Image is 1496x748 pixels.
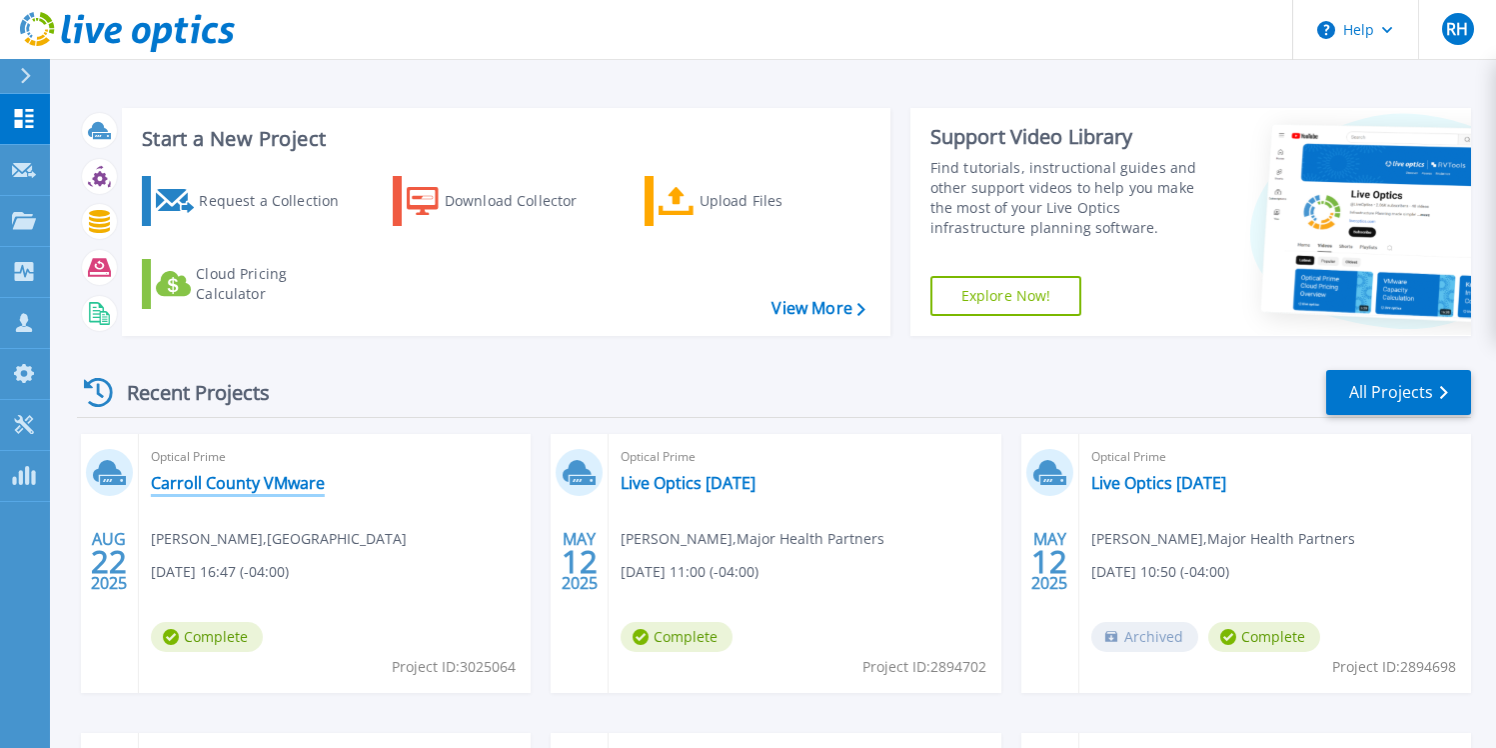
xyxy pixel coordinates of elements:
a: Explore Now! [930,276,1082,316]
a: All Projects [1326,370,1471,415]
div: Support Video Library [930,124,1211,150]
a: Live Optics [DATE] [621,473,755,493]
span: Optical Prime [1091,446,1459,468]
span: 12 [562,553,598,570]
a: Carroll County VMware [151,473,325,493]
span: Project ID: 3025064 [392,656,516,678]
span: [PERSON_NAME] , Major Health Partners [1091,528,1355,550]
span: [DATE] 11:00 (-04:00) [621,561,758,583]
span: Complete [621,622,733,652]
span: [DATE] 16:47 (-04:00) [151,561,289,583]
a: Request a Collection [142,176,365,226]
span: Optical Prime [151,446,519,468]
span: [PERSON_NAME] , [GEOGRAPHIC_DATA] [151,528,407,550]
div: Find tutorials, instructional guides and other support videos to help you make the most of your L... [930,158,1211,238]
div: MAY 2025 [561,525,599,598]
span: Project ID: 2894698 [1332,656,1456,678]
span: Complete [151,622,263,652]
span: [PERSON_NAME] , Major Health Partners [621,528,884,550]
a: View More [771,299,864,318]
a: Cloud Pricing Calculator [142,259,365,309]
span: Archived [1091,622,1198,652]
a: Download Collector [393,176,616,226]
div: Recent Projects [77,368,297,417]
div: Upload Files [700,181,859,221]
a: Live Optics [DATE] [1091,473,1226,493]
span: Optical Prime [621,446,988,468]
span: Complete [1208,622,1320,652]
div: Download Collector [445,181,605,221]
div: AUG 2025 [90,525,128,598]
div: Cloud Pricing Calculator [196,264,356,304]
span: Project ID: 2894702 [862,656,986,678]
span: [DATE] 10:50 (-04:00) [1091,561,1229,583]
div: Request a Collection [199,181,359,221]
span: 12 [1031,553,1067,570]
span: 22 [91,553,127,570]
span: RH [1446,21,1468,37]
div: MAY 2025 [1030,525,1068,598]
a: Upload Files [645,176,867,226]
h3: Start a New Project [142,128,864,150]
